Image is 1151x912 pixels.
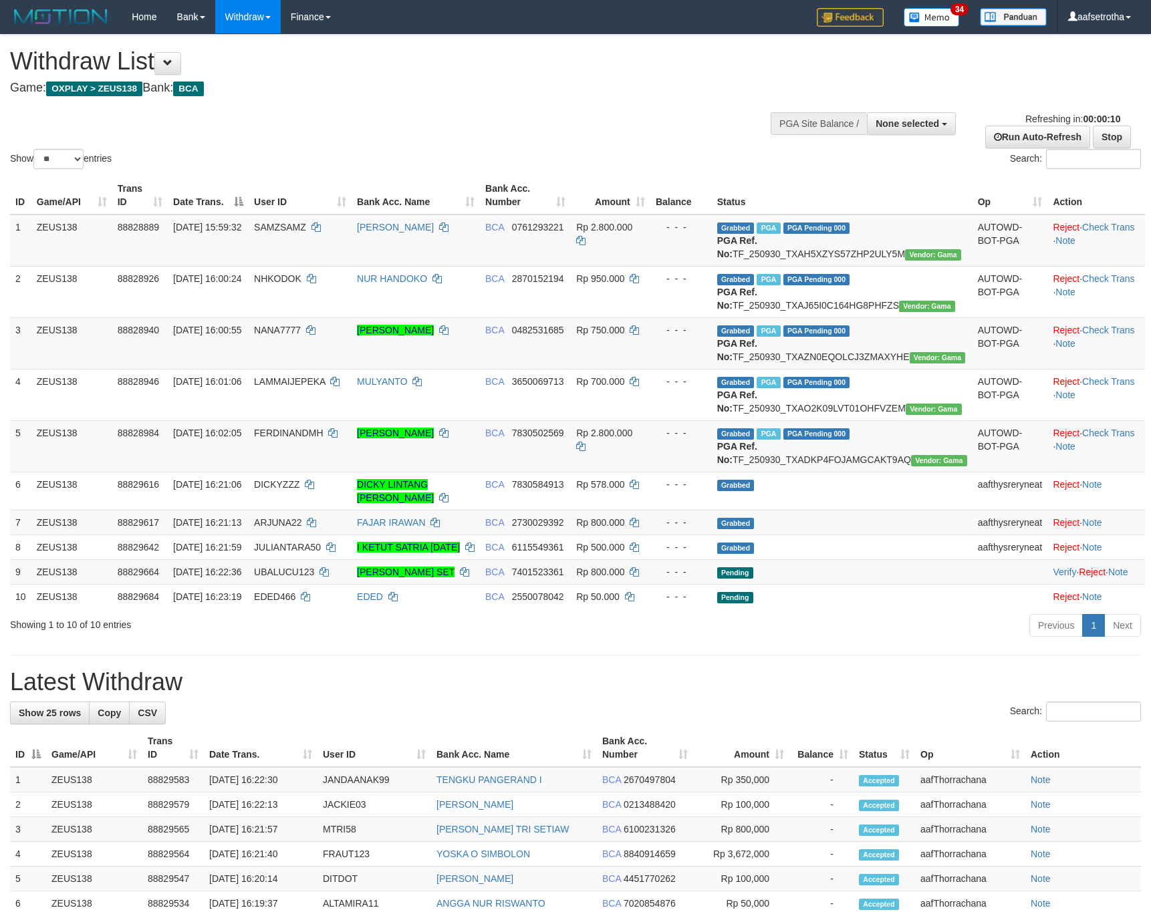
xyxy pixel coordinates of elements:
[317,842,431,867] td: FRAUT123
[254,376,326,387] span: LAMMAIJEPEKA
[173,542,241,553] span: [DATE] 16:21:59
[10,842,46,867] td: 4
[973,317,1048,369] td: AUTOWD-BOT-PGA
[10,559,31,584] td: 9
[1053,591,1079,602] a: Reject
[576,591,620,602] span: Rp 50.000
[512,591,564,602] span: Copy 2550078042 to clipboard
[1093,126,1131,148] a: Stop
[1053,567,1076,577] a: Verify
[757,325,780,337] span: Marked by aafsolysreylen
[693,767,789,792] td: Rp 350,000
[1046,702,1141,722] input: Search:
[859,775,899,786] span: Accepted
[717,480,755,491] span: Grabbed
[173,273,241,284] span: [DATE] 16:00:24
[118,567,159,577] span: 88829664
[46,792,142,817] td: ZEUS138
[98,708,121,718] span: Copy
[973,510,1048,535] td: aafthysreryneat
[485,273,504,284] span: BCA
[173,479,241,490] span: [DATE] 16:21:06
[357,517,425,528] a: FAJAR IRAWAN
[138,708,157,718] span: CSV
[10,535,31,559] td: 8
[905,249,961,261] span: Vendor URL: https://trx31.1velocity.biz
[1031,799,1051,810] a: Note
[1053,428,1079,438] a: Reject
[118,222,159,233] span: 88828889
[1104,614,1141,637] a: Next
[46,82,142,96] span: OXPLAY > ZEUS138
[717,441,757,465] b: PGA Ref. No:
[118,479,159,490] span: 88829616
[485,567,504,577] span: BCA
[1053,376,1079,387] a: Reject
[817,8,884,27] img: Feedback.jpg
[1082,614,1105,637] a: 1
[142,817,204,842] td: 88829565
[783,325,850,337] span: PGA Pending
[1047,559,1145,584] td: · ·
[10,7,112,27] img: MOTION_logo.png
[19,708,81,718] span: Show 25 rows
[254,479,299,490] span: DICKYZZZ
[254,222,306,233] span: SAMZSAMZ
[357,591,383,602] a: EDED
[31,214,112,267] td: ZEUS138
[624,799,676,810] span: Copy 0213488420 to clipboard
[46,729,142,767] th: Game/API: activate to sort column ascending
[783,428,850,440] span: PGA Pending
[973,214,1048,267] td: AUTOWD-BOT-PGA
[142,792,204,817] td: 88829579
[168,176,249,214] th: Date Trans.: activate to sort column descending
[1053,517,1079,528] a: Reject
[10,420,31,472] td: 5
[717,235,757,259] b: PGA Ref. No:
[204,842,317,867] td: [DATE] 16:21:40
[1082,479,1102,490] a: Note
[204,729,317,767] th: Date Trans.: activate to sort column ascending
[859,849,899,861] span: Accepted
[512,222,564,233] span: Copy 0761293221 to clipboard
[10,584,31,609] td: 10
[46,842,142,867] td: ZEUS138
[1083,114,1120,124] strong: 00:00:10
[693,867,789,891] td: Rp 100,000
[650,176,712,214] th: Balance
[1010,702,1141,722] label: Search:
[915,767,1025,792] td: aafThorrachana
[512,517,564,528] span: Copy 2730029392 to clipboard
[31,317,112,369] td: ZEUS138
[985,126,1090,148] a: Run Auto-Refresh
[771,112,867,135] div: PGA Site Balance /
[656,516,707,529] div: - - -
[118,517,159,528] span: 88829617
[1082,591,1102,602] a: Note
[712,420,973,472] td: TF_250930_TXADKP4FOJAMGCAKT9AQ
[89,702,130,724] a: Copy
[859,800,899,811] span: Accepted
[357,479,434,503] a: DICKY LINTANG [PERSON_NAME]
[485,428,504,438] span: BCA
[357,542,460,553] a: I KETUT SATRIA [DATE]
[10,82,754,95] h4: Game: Bank:
[1047,176,1145,214] th: Action
[10,176,31,214] th: ID
[254,517,302,528] span: ARJUNA22
[254,325,301,335] span: NANA7777
[10,867,46,891] td: 5
[357,428,434,438] a: [PERSON_NAME]
[656,323,707,337] div: - - -
[624,774,676,785] span: Copy 2670497804 to clipboard
[1047,420,1145,472] td: · ·
[173,222,241,233] span: [DATE] 15:59:32
[656,541,707,554] div: - - -
[31,472,112,510] td: ZEUS138
[1082,325,1135,335] a: Check Trans
[602,849,621,859] span: BCA
[485,376,504,387] span: BCA
[436,898,545,909] a: ANGGA NUR RISWANTO
[142,729,204,767] th: Trans ID: activate to sort column ascending
[10,369,31,420] td: 4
